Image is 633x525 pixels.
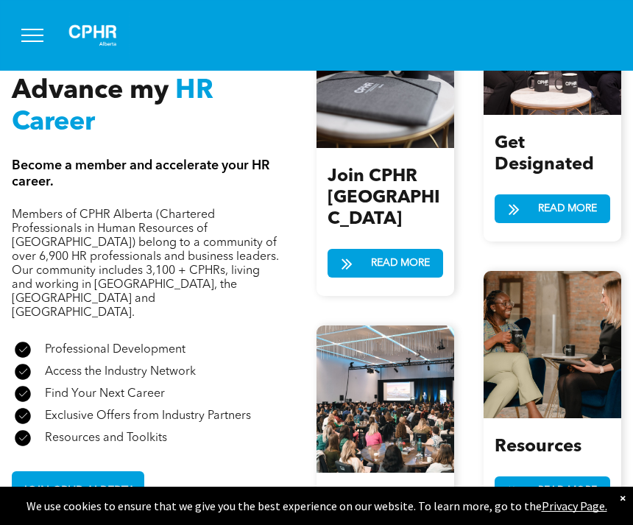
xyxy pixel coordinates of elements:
span: Exclusive Offers from Industry Partners [45,410,251,422]
a: READ MORE [495,476,610,505]
span: READ MORE [533,195,602,222]
span: READ MORE [533,477,602,504]
div: Dismiss notification [620,490,626,505]
img: A white background with a few lines on it [56,12,130,59]
span: Resources and Toolkits [45,432,167,444]
span: Become a member and accelerate your HR career. [12,159,269,188]
span: Get Designated [495,135,594,174]
a: READ MORE [495,194,610,223]
a: Privacy Page. [542,498,607,513]
span: HR Career [12,78,213,136]
span: Find Your Next Career [45,388,165,400]
span: Members of CPHR Alberta (Chartered Professionals in Human Resources of [GEOGRAPHIC_DATA]) belong ... [12,209,279,319]
a: JOIN CPHR ALBERTA [12,471,144,512]
span: JOIN CPHR ALBERTA [16,478,141,507]
span: Advance my [12,78,169,105]
span: Professional Development [45,344,185,356]
button: menu [13,16,52,54]
span: Resources [495,438,581,456]
a: READ MORE [328,249,443,278]
span: Access the Industry Network [45,366,196,378]
span: READ MORE [366,250,435,277]
span: Join CPHR [GEOGRAPHIC_DATA] [328,168,440,228]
